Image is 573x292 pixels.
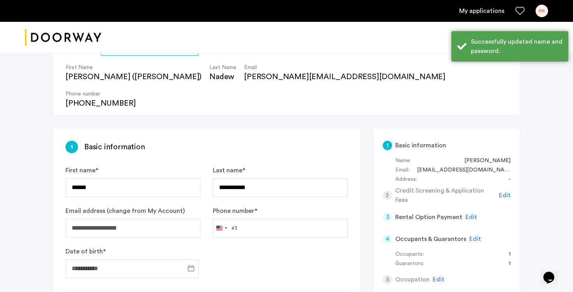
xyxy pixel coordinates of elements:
[395,259,424,269] div: Guarantors:
[395,141,446,150] h5: Basic information
[395,186,496,205] h5: Credit Screening & Application Fees
[213,166,245,175] label: Last name *
[244,64,453,71] h4: Email
[395,175,417,184] div: Address:
[471,37,562,56] div: Successfully updated name and password.
[65,206,185,216] label: Email address (change from My Account)
[500,175,511,184] div: -
[409,166,511,175] div: rrajesh71@gmail.com
[536,5,548,17] div: RR
[186,264,196,273] button: Open calendar
[209,71,236,82] div: Nadew
[395,212,462,222] h5: Rental Option Payment
[209,64,236,71] h4: Last Name
[501,250,511,259] div: 1
[540,261,565,284] iframe: chat widget
[395,156,411,166] div: Name:
[213,219,237,237] button: Selected country
[65,64,202,71] h4: First Name
[383,234,392,244] div: 4
[244,71,453,82] div: [PERSON_NAME][EMAIL_ADDRESS][DOMAIN_NAME]
[515,6,525,16] a: Favorites
[84,142,145,152] h3: Basic information
[65,71,202,82] div: [PERSON_NAME] ([PERSON_NAME])
[65,141,78,153] div: 1
[395,275,430,284] h5: Occupation
[65,247,106,256] label: Date of birth *
[383,212,392,222] div: 3
[501,259,511,269] div: 1
[213,206,257,216] label: Phone number *
[465,214,477,220] span: Edit
[25,23,101,52] img: logo
[383,275,392,284] div: 5
[469,236,481,242] span: Edit
[459,6,504,16] a: My application
[456,156,511,166] div: Rajesh Rajasekaran
[65,166,98,175] label: First name *
[25,23,101,52] a: Cazamio logo
[395,250,424,259] div: Occupants:
[383,191,392,200] div: 2
[383,141,392,150] div: 1
[433,276,444,283] span: Edit
[65,98,136,109] div: [PHONE_NUMBER]
[395,234,466,244] h5: Occupants & Guarantors
[65,90,136,98] h4: Phone number
[499,192,511,198] span: Edit
[395,166,409,175] div: Email:
[231,223,237,233] div: +1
